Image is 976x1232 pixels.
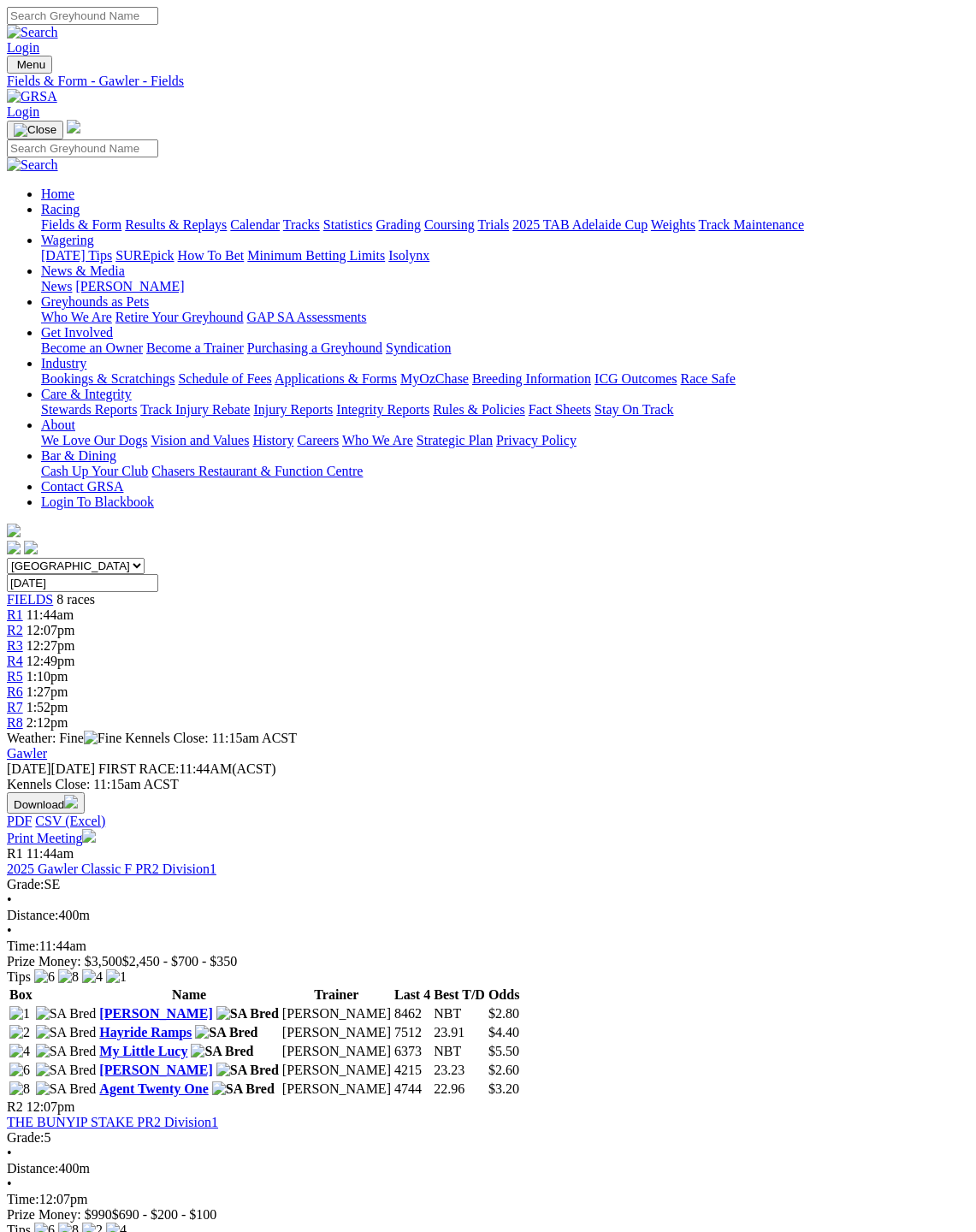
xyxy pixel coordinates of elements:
a: R3 [7,638,23,653]
img: Fine [84,731,121,746]
a: Get Involved [41,325,113,340]
img: twitter.svg [24,541,38,554]
span: $2,450 - $700 - $350 [122,954,238,968]
a: R5 [7,669,23,684]
a: GAP SA Assessments [247,310,367,324]
td: [PERSON_NAME] [281,1062,392,1079]
th: Odds [488,986,520,1004]
a: Statistics [323,217,373,232]
a: We Love Our Dogs [41,433,147,447]
img: SA Bred [191,1044,253,1059]
span: Grade: [7,877,44,891]
a: Schedule of Fees [178,371,271,386]
div: Wagering [41,248,969,264]
a: Careers [297,433,339,447]
a: Greyhounds as Pets [41,294,149,309]
a: R6 [7,684,23,699]
span: 11:44am [27,846,74,861]
a: SUREpick [115,248,174,263]
span: 1:27pm [27,684,68,699]
div: 11:44am [7,939,969,954]
span: 11:44AM(ACST) [98,761,276,776]
a: News & Media [41,264,125,278]
img: 6 [9,1063,30,1078]
a: Hayride Ramps [99,1025,192,1039]
a: Who We Are [342,433,413,447]
a: Grading [376,217,421,232]
th: Name [98,986,280,1004]
span: 1:52pm [27,700,68,714]
img: SA Bred [36,1006,97,1022]
td: [PERSON_NAME] [281,1081,392,1098]
img: SA Bred [195,1025,257,1040]
td: 6373 [393,1043,431,1060]
img: facebook.svg [7,541,21,554]
span: Tips [7,969,31,984]
img: 1 [106,969,127,985]
td: [PERSON_NAME] [281,1005,392,1022]
a: Become a Trainer [146,341,244,355]
a: CSV (Excel) [35,814,105,828]
a: Login [7,104,39,119]
span: Grade: [7,1130,44,1145]
a: Vision and Values [151,433,249,447]
span: R2 [7,1099,23,1114]
a: Fact Sheets [529,402,591,417]
th: Trainer [281,986,392,1004]
button: Download [7,792,85,814]
a: [PERSON_NAME] [99,1006,212,1021]
a: My Little Lucy [99,1044,187,1058]
span: Time: [7,1192,39,1206]
div: Industry [41,371,969,387]
a: 2025 TAB Adelaide Cup [512,217,648,232]
div: About [41,433,969,448]
a: Applications & Forms [275,371,397,386]
img: Search [7,25,58,40]
span: R1 [7,846,23,861]
span: $690 - $200 - $100 [112,1207,217,1222]
td: [PERSON_NAME] [281,1043,392,1060]
span: Box [9,987,33,1002]
th: Best T/D [433,986,486,1004]
a: Become an Owner [41,341,143,355]
img: SA Bred [212,1081,275,1097]
a: FIELDS [7,592,53,607]
img: 4 [82,969,103,985]
img: 2 [9,1025,30,1040]
a: Agent Twenty One [99,1081,208,1096]
a: R8 [7,715,23,730]
span: R4 [7,654,23,668]
input: Select date [7,574,158,592]
a: Breeding Information [472,371,591,386]
a: Stay On Track [594,402,673,417]
div: Racing [41,217,969,233]
a: Racing [41,202,80,216]
span: 12:07pm [27,1099,75,1114]
span: [DATE] [7,761,51,776]
span: [DATE] [7,761,95,776]
img: GRSA [7,89,57,104]
span: $5.50 [488,1044,519,1058]
span: 12:49pm [27,654,75,668]
a: Calendar [230,217,280,232]
a: Race Safe [680,371,735,386]
td: 4744 [393,1081,431,1098]
a: Stewards Reports [41,402,137,417]
div: 400m [7,908,969,923]
a: 2025 Gawler Classic F PR2 Division1 [7,862,216,876]
a: Fields & Form - Gawler - Fields [7,74,969,89]
span: $3.20 [488,1081,519,1096]
button: Toggle navigation [7,121,63,139]
a: Login To Blackbook [41,495,154,509]
a: THE BUNYIP STAKE PR2 Division1 [7,1115,218,1129]
a: Who We Are [41,310,112,324]
a: Print Meeting [7,831,96,845]
a: Gawler [7,746,47,761]
div: Prize Money: $3,500 [7,954,969,969]
a: Cash Up Your Club [41,464,148,478]
img: logo-grsa-white.png [67,120,80,133]
a: Injury Reports [253,402,333,417]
